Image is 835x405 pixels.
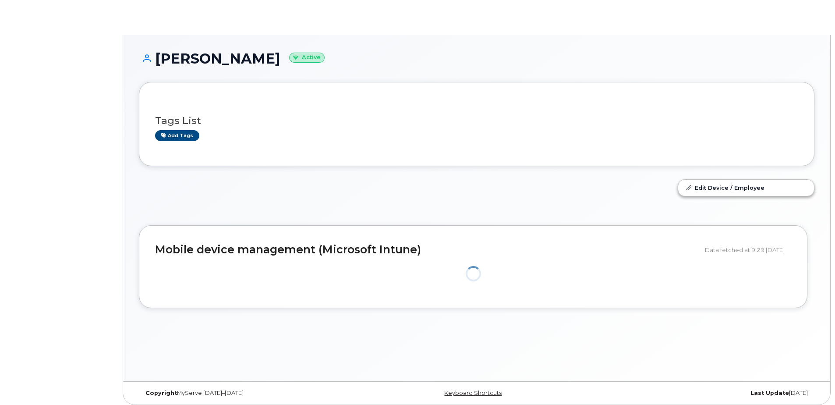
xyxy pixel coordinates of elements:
[155,115,798,126] h3: Tags List
[589,390,814,397] div: [DATE]
[678,180,814,195] a: Edit Device / Employee
[155,244,698,256] h2: Mobile device management (Microsoft Intune)
[155,130,199,141] a: Add tags
[750,390,789,396] strong: Last Update
[139,51,814,66] h1: [PERSON_NAME]
[444,390,502,396] a: Keyboard Shortcuts
[145,390,177,396] strong: Copyright
[289,53,325,63] small: Active
[139,390,364,397] div: MyServe [DATE]–[DATE]
[705,242,791,258] div: Data fetched at 9:29 [DATE]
